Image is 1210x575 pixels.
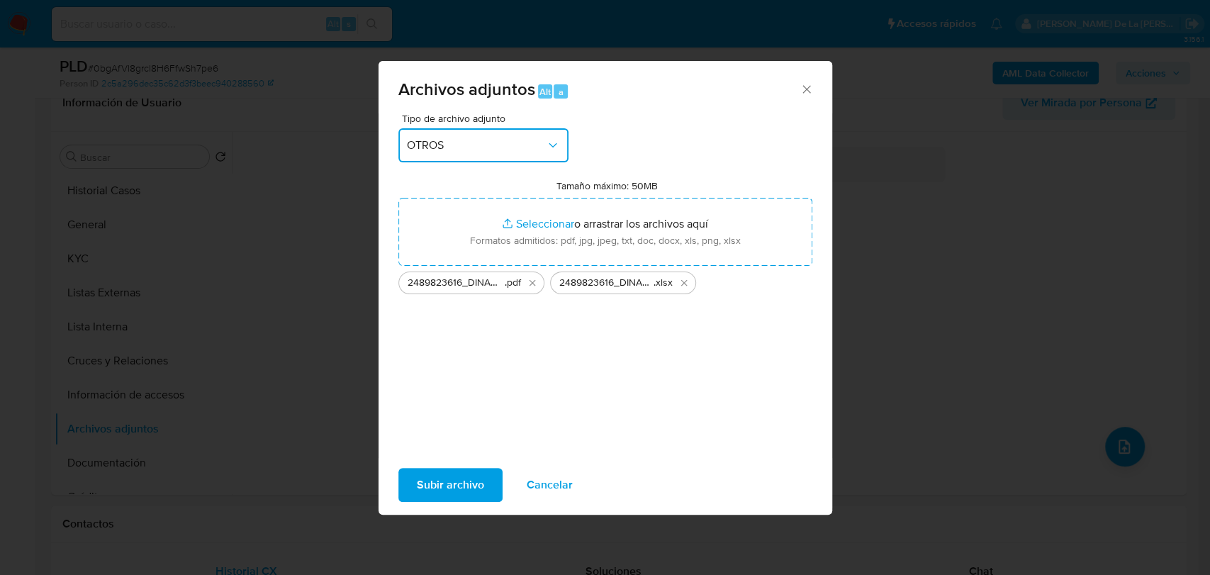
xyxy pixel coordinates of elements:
span: Archivos adjuntos [398,77,535,101]
span: Subir archivo [417,469,484,501]
button: Subir archivo [398,468,503,502]
span: 2489823616_DINAMO MOTOCICLETAS AVANZADAS_AGO2025 [408,276,505,290]
ul: Archivos seleccionados [398,266,812,294]
button: Eliminar 2489823616_DINAMO MOTOCICLETAS AVANZADAS_AGO2025_AT.xlsx [676,274,693,291]
span: Alt [539,85,551,99]
span: Cancelar [527,469,573,501]
span: OTROS [407,138,546,152]
button: Eliminar 2489823616_DINAMO MOTOCICLETAS AVANZADAS_AGO2025.pdf [524,274,541,291]
span: 2489823616_DINAMO MOTOCICLETAS AVANZADAS_AGO2025_AT [559,276,654,290]
button: Cancelar [508,468,591,502]
span: .xlsx [654,276,673,290]
span: Tipo de archivo adjunto [402,113,572,123]
button: OTROS [398,128,568,162]
span: a [559,85,564,99]
label: Tamaño máximo: 50MB [556,179,658,192]
button: Cerrar [800,82,812,95]
span: .pdf [505,276,521,290]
